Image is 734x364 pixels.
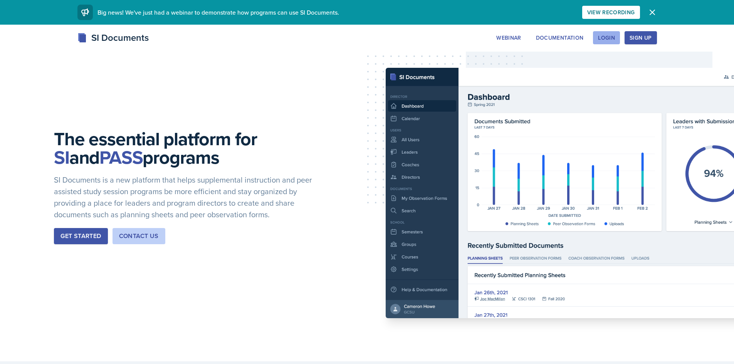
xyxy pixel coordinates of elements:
div: Get Started [60,231,101,241]
span: Big news! We've just had a webinar to demonstrate how programs can use SI Documents. [97,8,339,17]
div: Contact Us [119,231,159,241]
div: Webinar [496,35,521,41]
button: Documentation [531,31,589,44]
button: View Recording [582,6,640,19]
div: Login [598,35,615,41]
div: View Recording [587,9,635,15]
button: Contact Us [113,228,165,244]
div: Documentation [536,35,584,41]
button: Login [593,31,620,44]
button: Webinar [491,31,526,44]
div: Sign Up [630,35,652,41]
div: SI Documents [77,31,149,45]
button: Get Started [54,228,107,244]
button: Sign Up [625,31,657,44]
